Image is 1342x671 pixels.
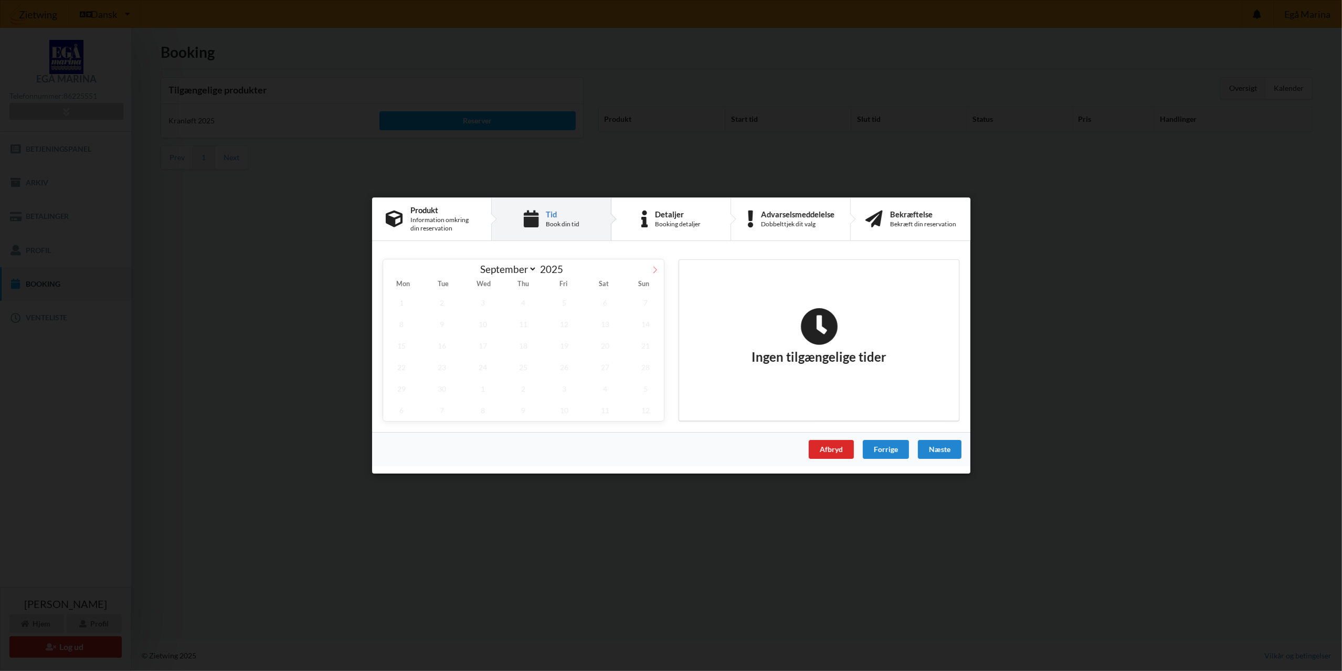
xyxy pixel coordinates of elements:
[464,335,501,357] span: September 17, 2025
[424,335,460,357] span: September 16, 2025
[808,440,853,459] div: Afbryd
[410,216,478,233] div: Information omkring din reservation
[464,292,501,313] span: September 3, 2025
[424,357,460,378] span: September 23, 2025
[543,281,583,288] span: Fri
[463,281,503,288] span: Wed
[760,220,834,228] div: Dobbelttjek dit valg
[505,335,542,357] span: September 18, 2025
[546,378,583,400] span: October 3, 2025
[586,378,623,400] span: October 4, 2025
[505,357,542,378] span: September 25, 2025
[383,281,423,288] span: Mon
[752,308,886,365] h2: Ingen tilgængelige tider
[423,281,463,288] span: Tue
[545,210,579,218] div: Tid
[424,378,460,400] span: September 30, 2025
[624,281,663,288] span: Sun
[424,400,460,421] span: October 7, 2025
[586,400,623,421] span: October 11, 2025
[546,357,583,378] span: September 26, 2025
[586,313,623,335] span: September 13, 2025
[505,292,542,313] span: September 4, 2025
[586,335,623,357] span: September 20, 2025
[383,378,420,400] span: September 29, 2025
[586,357,623,378] span: September 27, 2025
[546,400,583,421] span: October 10, 2025
[545,220,579,228] div: Book din tid
[917,440,961,459] div: Næste
[627,313,664,335] span: September 14, 2025
[503,281,543,288] span: Thu
[627,292,664,313] span: September 7, 2025
[760,210,834,218] div: Advarselsmeddelelse
[505,400,542,421] span: October 9, 2025
[383,357,420,378] span: September 22, 2025
[475,263,537,276] select: Month
[424,292,460,313] span: September 2, 2025
[586,292,623,313] span: September 6, 2025
[546,335,583,357] span: September 19, 2025
[383,400,420,421] span: October 6, 2025
[537,263,572,275] input: Year
[627,400,664,421] span: October 12, 2025
[655,220,701,228] div: Booking detaljer
[464,357,501,378] span: September 24, 2025
[890,220,956,228] div: Bekræft din reservation
[862,440,908,459] div: Forrige
[627,378,664,400] span: October 5, 2025
[464,378,501,400] span: October 1, 2025
[546,313,583,335] span: September 12, 2025
[584,281,624,288] span: Sat
[655,210,701,218] div: Detaljer
[890,210,956,218] div: Bekræftelse
[505,313,542,335] span: September 11, 2025
[627,335,664,357] span: September 21, 2025
[410,206,478,214] div: Produkt
[383,292,420,313] span: September 1, 2025
[424,313,460,335] span: September 9, 2025
[464,400,501,421] span: October 8, 2025
[505,378,542,400] span: October 2, 2025
[383,335,420,357] span: September 15, 2025
[383,313,420,335] span: September 8, 2025
[546,292,583,313] span: September 5, 2025
[464,313,501,335] span: September 10, 2025
[627,357,664,378] span: September 28, 2025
